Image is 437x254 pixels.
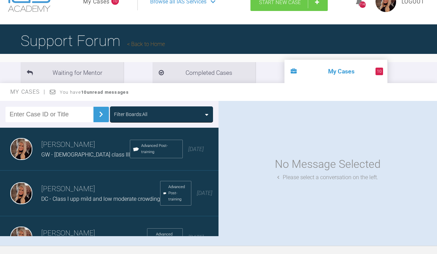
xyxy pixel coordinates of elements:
[153,62,256,83] li: Completed Cases
[127,41,165,47] a: Back to Home
[359,1,366,8] div: 1148
[81,90,129,95] strong: 10 unread messages
[21,29,165,53] h1: Support Forum
[156,231,180,244] span: Advanced Post-training
[114,111,147,118] div: Filter Boards: All
[10,227,32,249] img: Emma Wall
[10,182,32,204] img: Emma Wall
[60,90,129,95] span: You have
[284,60,388,83] li: My Cases
[275,155,381,173] div: No Message Selected
[188,146,204,152] span: [DATE]
[41,139,130,151] h3: [PERSON_NAME]
[41,228,147,239] h3: [PERSON_NAME]
[96,109,107,120] img: chevronRight.28bd32b0.svg
[277,173,378,182] div: Please select a conversation on the left.
[21,62,124,83] li: Waiting for Mentor
[5,107,93,122] input: Enter Case ID or Title
[41,196,160,202] span: DC - Class I upp mild and low moderate crowding
[168,184,188,203] span: Advanced Post-training
[41,151,130,158] span: GW - [DEMOGRAPHIC_DATA] class III
[41,183,160,195] h3: [PERSON_NAME]
[10,138,32,160] img: Emma Wall
[197,190,212,196] span: [DATE]
[141,143,180,155] span: Advanced Post-training
[10,89,46,95] span: My Cases
[376,68,383,75] span: 10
